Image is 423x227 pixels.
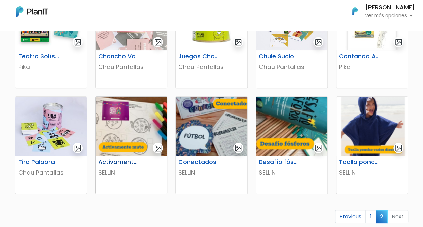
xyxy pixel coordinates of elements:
a: gallery-light Activamente mute SELLIN [95,96,167,194]
img: gallery-light [395,38,402,46]
h6: Teatro Solís 120 piezas + Block recreo [14,53,64,60]
img: gallery-light [234,38,242,46]
h6: Conectados [174,159,224,166]
img: thumb_Captura_de_pantalla_2025-07-29_113719.png [96,97,167,156]
p: SELLIN [259,168,325,177]
img: gallery-light [74,38,82,46]
h6: Toalla poncho varios diseños [335,159,384,166]
h6: Chule Sucio [255,53,304,60]
h6: Tira Palabra [14,159,64,166]
a: Previous [335,210,366,223]
h6: Juegos Charlas de Mesa [174,53,224,60]
p: Pika [339,63,405,71]
img: gallery-light [154,144,162,152]
img: gallery-light [395,144,402,152]
h6: Desafío fósforos [255,159,304,166]
p: SELLIN [339,168,405,177]
h6: [PERSON_NAME] [365,5,415,11]
span: 2 [376,210,388,223]
a: gallery-light Toalla poncho varios diseños SELLIN [336,96,408,194]
img: thumb_Captura_de_pantalla_2025-07-29_123852.png [176,97,247,156]
div: ¿Necesitás ayuda? [35,6,97,20]
img: gallery-light [154,38,162,46]
a: 1 [365,210,376,223]
button: PlanIt Logo [PERSON_NAME] Ver más opciones [344,3,415,20]
img: thumb_tira-palabra-tira-palabra.jpg [15,97,87,156]
img: thumb_Captura_de_pantalla_2025-08-04_104830.png [336,97,408,156]
a: gallery-light Conectados SELLIN [175,96,247,194]
img: PlanIt Logo [348,4,362,19]
p: SELLIN [178,168,244,177]
h6: Chancho Va [94,53,144,60]
img: thumb_Captura_de_pantalla_2025-07-29_125032.png [256,97,327,156]
p: SELLIN [98,168,164,177]
p: Chau Pantallas [98,63,164,71]
h6: Activamente mute [94,159,144,166]
img: gallery-light [74,144,82,152]
a: gallery-light Tira Palabra Chau Pantallas [15,96,87,194]
img: gallery-light [315,144,322,152]
p: Pika [18,63,84,71]
img: PlanIt Logo [16,6,48,17]
img: gallery-light [315,38,322,46]
h6: Contando Animales Puzle + Lamina Gigante [335,53,384,60]
p: Chau Pantallas [178,63,244,71]
p: Chau Pantallas [18,168,84,177]
p: Ver más opciones [365,13,415,18]
a: gallery-light Desafío fósforos SELLIN [256,96,328,194]
img: gallery-light [234,144,242,152]
p: Chau Pantallas [259,63,325,71]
